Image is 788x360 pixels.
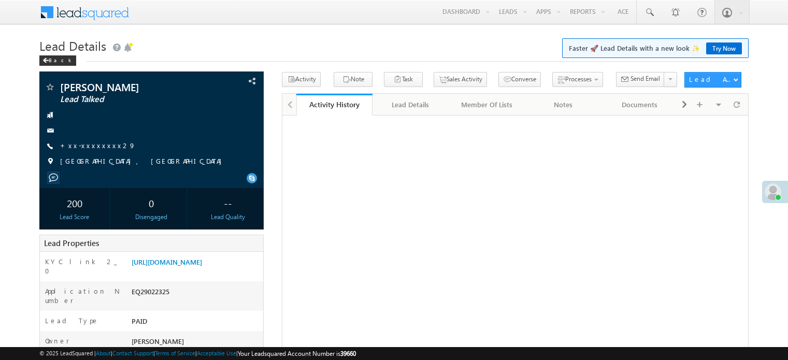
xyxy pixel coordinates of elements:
a: Member Of Lists [449,94,525,116]
div: 0 [119,193,184,212]
a: Terms of Service [155,350,195,356]
a: Acceptable Use [197,350,236,356]
label: KYC link 2_0 [45,257,121,276]
span: [GEOGRAPHIC_DATA], [GEOGRAPHIC_DATA] [60,156,227,167]
span: Lead Talked [60,94,199,105]
div: Lead Score [42,212,107,222]
div: Member Of Lists [457,98,516,111]
span: Faster 🚀 Lead Details with a new look ✨ [569,43,742,53]
div: Lead Quality [195,212,261,222]
div: -- [195,193,261,212]
div: Lead Details [381,98,439,111]
span: © 2025 LeadSquared | | | | | [39,349,356,358]
a: Contact Support [112,350,153,356]
button: Send Email [616,72,665,87]
div: EQ29022325 [129,286,263,301]
div: Back [39,55,76,66]
span: [PERSON_NAME] [60,82,199,92]
div: Documents [610,98,669,111]
a: Activity History [296,94,372,116]
a: About [96,350,111,356]
button: Note [334,72,372,87]
span: 39660 [340,350,356,357]
span: [PERSON_NAME] [132,337,184,345]
button: Processes [552,72,603,87]
span: Processes [565,75,592,83]
label: Owner [45,336,69,345]
a: +xx-xxxxxxxx29 [60,141,136,150]
a: Documents [602,94,678,116]
div: Disengaged [119,212,184,222]
a: Lead Details [372,94,449,116]
a: Back [39,55,81,64]
label: Application Number [45,286,121,305]
a: Try Now [706,42,742,54]
span: Send Email [631,74,660,83]
div: 200 [42,193,107,212]
div: PAID [129,316,263,330]
div: Notes [534,98,592,111]
a: [URL][DOMAIN_NAME] [132,257,202,266]
div: Activity History [304,99,365,109]
label: Lead Type [45,316,99,325]
button: Converse [498,72,541,87]
button: Task [384,72,423,87]
span: Your Leadsquared Account Number is [238,350,356,357]
span: Lead Properties [44,238,99,248]
button: Activity [282,72,321,87]
div: Lead Actions [689,75,733,84]
button: Sales Activity [434,72,487,87]
a: Notes [525,94,601,116]
button: Lead Actions [684,72,741,88]
span: Lead Details [39,37,106,54]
